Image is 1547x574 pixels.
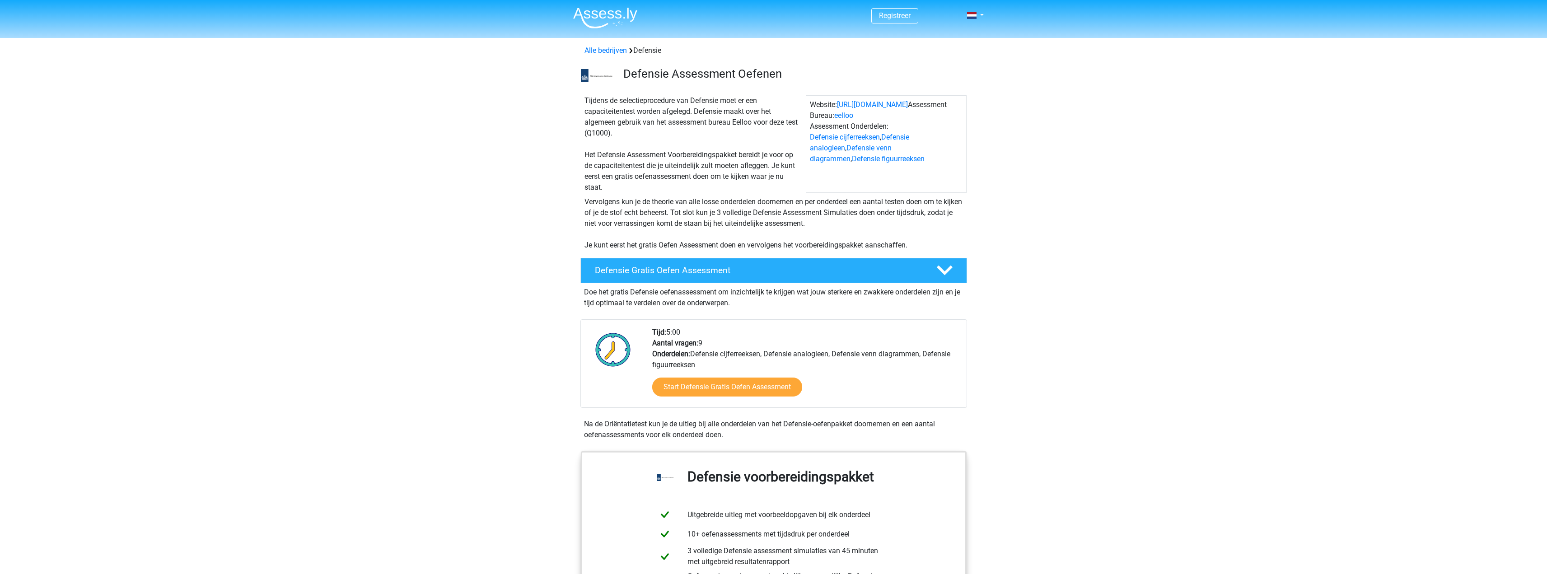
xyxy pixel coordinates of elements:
[652,328,666,336] b: Tijd:
[645,327,966,407] div: 5:00 9 Defensie cijferreeksen, Defensie analogieen, Defensie venn diagrammen, Defensie figuurreeksen
[581,95,806,193] div: Tijdens de selectieprocedure van Defensie moet er een capaciteitentest worden afgelegd. Defensie ...
[834,111,853,120] a: eelloo
[595,265,922,275] h4: Defensie Gratis Oefen Assessment
[623,67,960,81] h3: Defensie Assessment Oefenen
[580,419,967,440] div: Na de Oriëntatietest kun je de uitleg bij alle onderdelen van het Defensie-oefenpakket doornemen ...
[806,95,967,193] div: Website: Assessment Bureau: Assessment Onderdelen: , , ,
[837,100,908,109] a: [URL][DOMAIN_NAME]
[652,378,802,397] a: Start Defensie Gratis Oefen Assessment
[581,196,967,251] div: Vervolgens kun je de theorie van alle losse onderdelen doornemen en per onderdeel een aantal test...
[652,339,698,347] b: Aantal vragen:
[590,327,636,372] img: Klok
[810,144,892,163] a: Defensie venn diagrammen
[580,283,967,308] div: Doe het gratis Defensie oefenassessment om inzichtelijk te krijgen wat jouw sterkere en zwakkere ...
[879,11,911,20] a: Registreer
[852,154,925,163] a: Defensie figuurreeksen
[652,350,690,358] b: Onderdelen:
[577,258,971,283] a: Defensie Gratis Oefen Assessment
[810,133,909,152] a: Defensie analogieen
[584,46,627,55] a: Alle bedrijven
[581,45,967,56] div: Defensie
[810,133,880,141] a: Defensie cijferreeksen
[573,7,637,28] img: Assessly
